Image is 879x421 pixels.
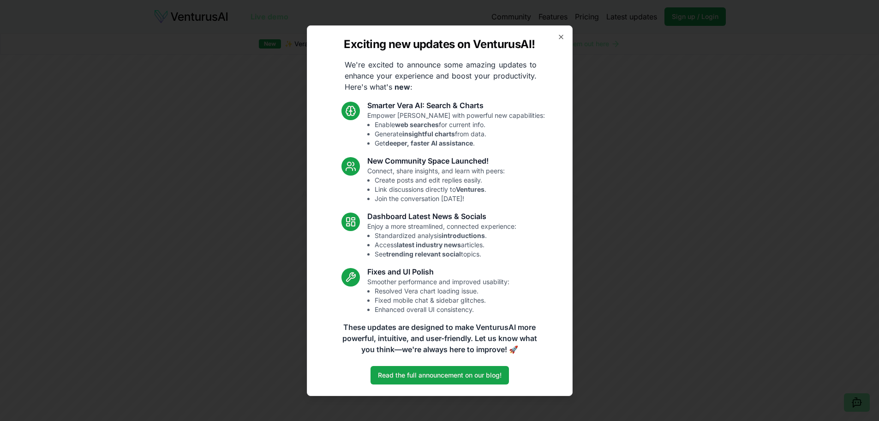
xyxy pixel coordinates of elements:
[367,266,509,277] h3: Fixes and UI Polish
[442,232,485,239] strong: introductions
[385,139,473,147] strong: deeper, faster AI assistance
[375,185,505,194] li: Link discussions directly to .
[367,211,516,222] h3: Dashboard Latest News & Socials
[375,296,509,305] li: Fixed mobile chat & sidebar glitches.
[397,241,461,249] strong: latest industry news
[344,37,535,52] h2: Exciting new updates on VenturusAI!
[395,121,439,128] strong: web searches
[367,100,545,111] h3: Smarter Vera AI: Search & Charts
[386,250,461,258] strong: trending relevant social
[375,194,505,203] li: Join the conversation [DATE]!
[367,111,545,148] p: Empower [PERSON_NAME] with powerful new capabilities:
[456,185,484,193] strong: Ventures
[375,250,516,259] li: See topics.
[367,277,509,314] p: Smoother performance and improved usability:
[371,366,509,384] a: Read the full announcement on our blog!
[367,166,505,203] p: Connect, share insights, and learn with peers:
[375,231,516,240] li: Standardized analysis .
[375,176,505,185] li: Create posts and edit replies easily.
[395,82,410,92] strong: new
[375,129,545,139] li: Generate from data.
[375,120,545,129] li: Enable for current info.
[337,59,544,92] p: We're excited to announce some amazing updates to enhance your experience and boost your producti...
[375,139,545,148] li: Get .
[336,322,543,355] p: These updates are designed to make VenturusAI more powerful, intuitive, and user-friendly. Let us...
[367,155,505,166] h3: New Community Space Launched!
[375,287,509,296] li: Resolved Vera chart loading issue.
[375,305,509,314] li: Enhanced overall UI consistency.
[375,240,516,250] li: Access articles.
[367,222,516,259] p: Enjoy a more streamlined, connected experience:
[402,130,455,138] strong: insightful charts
